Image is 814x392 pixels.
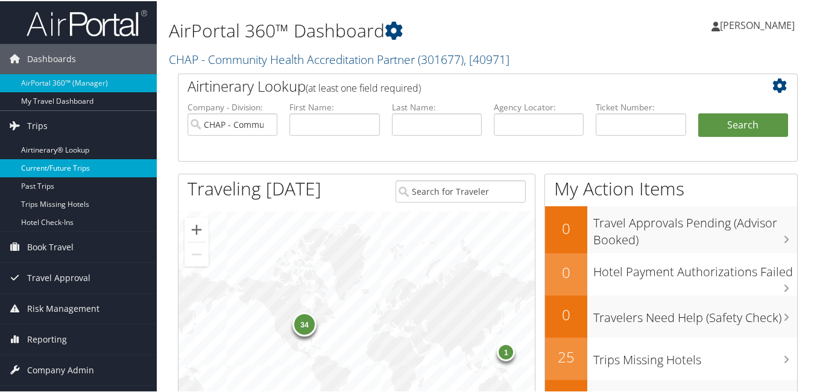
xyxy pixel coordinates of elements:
[289,100,379,112] label: First Name:
[593,344,797,367] h3: Trips Missing Hotels
[396,179,526,201] input: Search for Traveler
[27,292,99,323] span: Risk Management
[306,80,421,93] span: (at least one field required)
[545,205,797,251] a: 0Travel Approvals Pending (Advisor Booked)
[545,261,587,282] h2: 0
[169,17,594,42] h1: AirPortal 360™ Dashboard
[464,50,510,66] span: , [ 40971 ]
[711,6,807,42] a: [PERSON_NAME]
[27,110,48,140] span: Trips
[169,50,510,66] a: CHAP - Community Health Accreditation Partner
[545,346,587,366] h2: 25
[185,241,209,265] button: Zoom out
[185,217,209,241] button: Zoom in
[27,354,94,384] span: Company Admin
[545,337,797,379] a: 25Trips Missing Hotels
[698,112,788,136] button: Search
[27,43,76,73] span: Dashboards
[188,100,277,112] label: Company - Division:
[392,100,482,112] label: Last Name:
[545,294,797,337] a: 0Travelers Need Help (Safety Check)
[545,252,797,294] a: 0Hotel Payment Authorizations Failed
[596,100,686,112] label: Ticket Number:
[593,207,797,247] h3: Travel Approvals Pending (Advisor Booked)
[494,100,584,112] label: Agency Locator:
[292,311,317,335] div: 34
[720,17,795,31] span: [PERSON_NAME]
[27,8,147,36] img: airportal-logo.png
[188,175,321,200] h1: Traveling [DATE]
[188,75,737,95] h2: Airtinerary Lookup
[27,323,67,353] span: Reporting
[497,342,515,360] div: 1
[27,262,90,292] span: Travel Approval
[593,302,797,325] h3: Travelers Need Help (Safety Check)
[545,217,587,238] h2: 0
[418,50,464,66] span: ( 301677 )
[545,175,797,200] h1: My Action Items
[593,256,797,279] h3: Hotel Payment Authorizations Failed
[545,303,587,324] h2: 0
[27,231,74,261] span: Book Travel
